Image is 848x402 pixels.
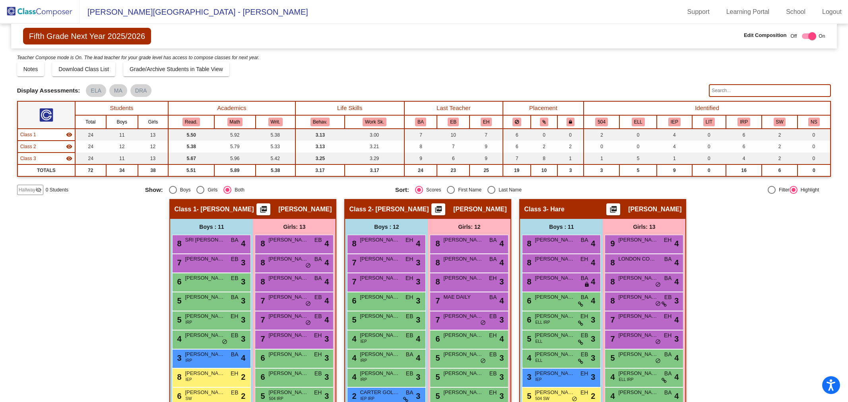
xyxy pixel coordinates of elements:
[17,129,75,141] td: Ashley Niedert - Niedert
[20,131,36,138] span: Class 1
[437,129,470,141] td: 10
[762,164,797,176] td: 6
[123,62,229,76] button: Grade/Archive Students in Table View
[618,274,658,282] span: [PERSON_NAME]
[632,118,645,126] button: ELL
[256,153,295,164] td: 5.42
[227,118,243,126] button: Math
[106,141,138,153] td: 12
[437,141,470,153] td: 7
[185,255,225,263] span: [PERSON_NAME]
[404,164,437,176] td: 24
[138,115,168,129] th: Girls
[406,293,413,301] span: EH
[75,153,106,164] td: 24
[664,274,672,282] span: BA
[268,293,308,301] span: [PERSON_NAME]
[798,141,831,153] td: 0
[762,141,797,153] td: 2
[350,258,356,267] span: 7
[816,6,848,18] a: Logout
[259,205,268,216] mat-icon: picture_as_pdf
[268,312,308,320] span: [PERSON_NAME]
[130,66,223,72] span: Grade/Archive Students in Table View
[774,118,786,126] button: SW
[75,101,168,115] th: Students
[185,312,225,320] span: [PERSON_NAME]
[241,276,245,288] span: 3
[404,129,437,141] td: 7
[726,164,762,176] td: 16
[443,274,483,282] span: [PERSON_NAME]
[744,31,787,39] span: Edit Composition
[525,296,531,305] span: 6
[145,186,389,194] mat-radio-group: Select an option
[591,238,595,249] span: 4
[106,153,138,164] td: 11
[17,141,75,153] td: Sprague Crystal - Sprague
[674,257,679,269] span: 4
[314,274,322,282] span: BA
[256,129,295,141] td: 5.38
[603,219,685,235] div: Girls: 13
[231,312,238,321] span: EH
[324,238,329,249] span: 4
[404,153,437,164] td: 9
[619,115,656,129] th: English Language Learner
[350,296,356,305] span: 6
[619,141,656,153] td: 0
[428,219,510,235] div: Girls: 12
[106,164,138,176] td: 34
[584,164,620,176] td: 3
[197,205,254,213] span: - [PERSON_NAME]
[531,141,558,153] td: 2
[314,255,322,263] span: BA
[258,277,265,286] span: 8
[503,164,531,176] td: 19
[619,164,656,176] td: 5
[258,296,265,305] span: 7
[448,118,459,126] button: EB
[524,205,546,213] span: Class 3
[35,187,42,193] mat-icon: visibility_off
[455,186,481,193] div: First Name
[535,274,574,282] span: [PERSON_NAME]
[177,186,191,193] div: Boys
[175,277,181,286] span: 6
[17,55,260,60] i: Teacher Compose mode is On. The lead teacher for your grade level has access to compose classes f...
[657,141,692,153] td: 4
[17,62,45,76] button: Notes
[416,295,420,307] span: 3
[256,203,270,215] button: Print Students Details
[406,236,413,244] span: EH
[580,312,588,321] span: EH
[404,101,503,115] th: Last Teacher
[437,153,470,164] td: 6
[416,257,420,269] span: 3
[168,153,214,164] td: 5.67
[674,238,679,249] span: 4
[503,115,531,129] th: Keep away students
[557,141,584,153] td: 2
[23,28,151,44] span: Fifth Grade Next Year 2025/2026
[214,129,256,141] td: 5.92
[489,255,497,263] span: BA
[780,6,812,18] a: School
[557,153,584,164] td: 1
[406,312,413,321] span: EB
[692,115,726,129] th: Lit Support or Reading Recovery
[503,141,531,153] td: 6
[241,238,245,249] span: 4
[499,295,504,307] span: 4
[17,164,75,176] td: TOTALS
[664,293,672,301] span: EB
[531,164,558,176] td: 10
[145,186,163,193] span: Show:
[657,164,692,176] td: 9
[345,141,404,153] td: 3.21
[584,282,590,288] span: lock
[664,236,671,244] span: EH
[762,115,797,129] th: Social Work
[345,153,404,164] td: 3.29
[295,153,345,164] td: 3.25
